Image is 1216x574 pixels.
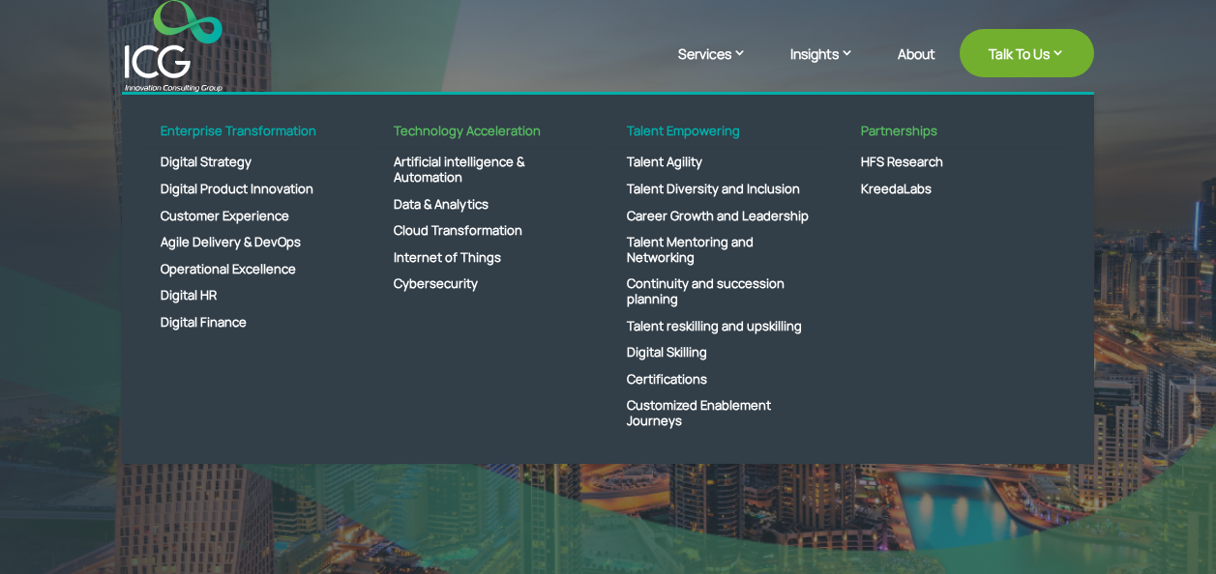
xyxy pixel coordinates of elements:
[608,176,830,203] a: Talent Diversity and Inclusion
[141,282,364,309] a: Digital HR
[141,176,364,203] a: Digital Product Innovation
[842,124,1064,150] a: Partnerships
[842,149,1064,176] a: HFS Research
[608,124,830,150] a: Talent Empowering
[608,313,830,340] a: Talent reskilling and upskilling
[608,149,830,176] a: Talent Agility
[141,124,364,150] a: Enterprise Transformation
[790,43,874,92] a: Insights
[608,392,830,434] a: Customized Enablement Journeys
[608,203,830,230] a: Career Growth and Leadership
[141,309,364,336] a: Digital Finance
[374,124,597,150] a: Technology Acceleration
[374,217,597,244] a: Cloud Transformation
[608,229,830,271] a: Talent Mentoring and Networking
[141,149,364,176] a: Digital Strategy
[374,244,597,272] a: Internet of Things
[374,149,597,190] a: Artificial intelligence & Automation
[608,366,830,393] a: Certifications
[374,191,597,218] a: Data & Analytics
[141,229,364,256] a: Agile Delivery & DevOps
[608,271,830,312] a: Continuity and succession planning
[898,46,935,92] a: About
[374,271,597,298] a: Cybersecurity
[608,339,830,366] a: Digital Skilling
[141,203,364,230] a: Customer Experience
[678,43,766,92] a: Services
[960,29,1094,77] a: Talk To Us
[1119,481,1216,574] iframe: Chat Widget
[842,176,1064,203] a: KreedaLabs
[141,256,364,283] a: Operational Excellence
